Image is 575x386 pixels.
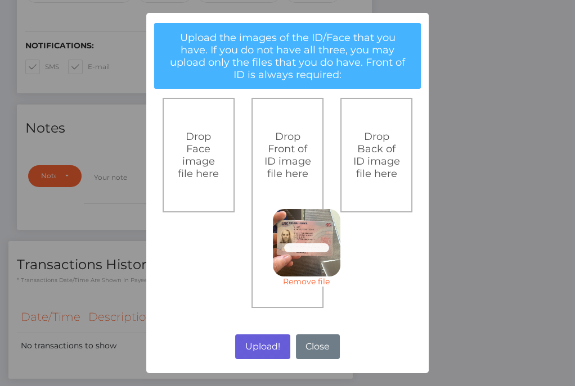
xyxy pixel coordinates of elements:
span: Drop Front of ID image file here [264,130,311,180]
a: Remove file [273,276,340,287]
span: Drop Face image file here [178,130,219,180]
button: Close [296,334,340,359]
span: Drop Back of ID image file here [353,130,400,180]
span: Upload the images of the ID/Face that you have. If you do not have all three, you may upload only... [170,31,405,81]
button: Upload! [235,334,290,359]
